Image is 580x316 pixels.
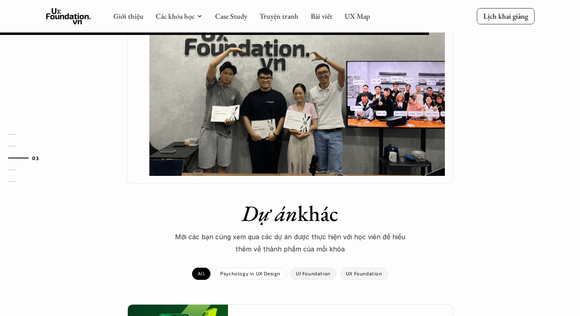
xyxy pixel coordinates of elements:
em: Dự án [242,199,298,227]
a: 03 [8,153,47,163]
h1: khác [148,200,433,227]
a: Lịch khai giảng [477,8,534,24]
p: All [198,271,205,276]
a: Giới thiệu [113,11,143,21]
p: Mời các bạn cùng xem qua các dự án được thực hiện với học viên để hiểu thêm về thành phẩm của mỗi... [168,231,412,255]
a: Truyện tranh [259,11,298,21]
a: UX Map [344,11,370,21]
p: Lịch khai giảng [483,11,528,21]
a: Case Study [215,11,247,21]
a: Bài viết [311,11,332,21]
p: UI Foundation [296,271,330,276]
strong: 03 [32,155,39,161]
a: Các khóa học [155,11,195,21]
p: Psychology in UX Design [220,271,280,276]
p: UX Foundation [346,271,382,276]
